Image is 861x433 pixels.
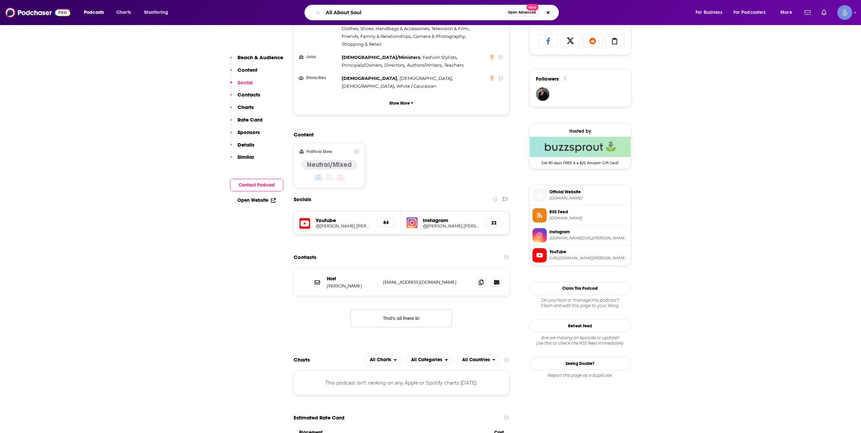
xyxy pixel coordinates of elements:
button: Content [230,67,257,79]
a: @[PERSON_NAME].[PERSON_NAME].podcast [423,223,479,229]
h2: Categories [405,354,452,365]
span: , [431,25,469,33]
button: open menu [691,7,731,18]
button: Contact Podcast [230,179,283,191]
p: Content [237,67,257,73]
a: Seeing Double? [529,357,631,370]
span: Instagram [549,229,628,235]
span: Authors/Writers [407,62,441,68]
button: Contacts [230,91,260,104]
h2: Content [294,131,504,138]
a: Official Website[DOMAIN_NAME] [533,188,628,202]
span: , [342,53,421,61]
span: Fashion Stylists [423,55,456,60]
span: , [400,74,453,82]
span: Charts [116,8,131,17]
h2: Platforms [364,354,401,365]
img: User Profile [837,5,852,20]
h2: Countries [456,354,500,365]
span: Television & Film [431,26,468,31]
span: Camera & Photography [413,34,465,39]
h5: 22 [490,220,498,226]
span: Logged in as Spiral5-G1 [837,5,852,20]
span: rochellechristiane.com [549,196,628,201]
button: Refresh Feed [529,319,631,332]
button: Details [230,142,254,154]
h3: Ethnicities [299,76,339,80]
span: [DEMOGRAPHIC_DATA]/Ministers [342,55,420,60]
span: , [342,74,398,82]
button: Show More [299,97,504,109]
span: Clothes, Shoes, Handbags & Accessories [342,26,429,31]
div: Are we missing an episode or update? Use this to check the RSS feed immediately. [529,335,631,346]
p: Social [237,79,253,86]
span: Estimated Rate Card [294,411,344,424]
span: [DEMOGRAPHIC_DATA] [342,75,397,81]
span: Get 90 days FREE & a $20 Amazon Gift Card! [530,157,631,165]
span: , [413,33,466,40]
p: Sponsors [237,129,260,135]
a: Show notifications dropdown [819,7,829,18]
span: More [780,8,792,17]
span: feeds.buzzsprout.com [549,216,628,221]
a: Instagram[DOMAIN_NAME][URL][PERSON_NAME][DOMAIN_NAME][PERSON_NAME] [533,228,628,242]
a: Share on Facebook [539,34,558,47]
h2: Contacts [294,251,316,264]
a: YouTube[URL][DOMAIN_NAME][PERSON_NAME][DOMAIN_NAME][PERSON_NAME] [533,248,628,262]
span: [DEMOGRAPHIC_DATA] [400,75,452,81]
button: open menu [139,7,177,18]
a: @[PERSON_NAME].[PERSON_NAME] [316,223,371,229]
a: Copy Link [605,34,625,47]
button: Social [230,79,253,92]
div: 1 [564,76,566,82]
button: Rate Card [230,116,263,129]
button: Nothing here. [350,309,452,327]
div: This podcast isn't ranking on any Apple or Spotify charts [DATE]. [294,371,509,395]
span: Open Advanced [508,11,536,14]
button: open menu [364,354,401,365]
a: Buzzsprout Deal: Get 90 days FREE & a $20 Amazon Gift Card! [530,137,631,165]
p: Contacts [237,91,260,98]
span: Principals/Owners [342,62,382,68]
span: , [342,82,395,90]
span: RSS Feed [549,209,628,215]
span: Do you host or manage this podcast? [529,298,631,303]
span: https://www.youtube.com/@rochelle.christiane [549,256,628,261]
span: Teachers [444,62,463,68]
a: Charts [112,7,135,18]
span: , [342,61,383,69]
button: Sponsors [230,129,260,142]
div: Search podcasts, credits, & more... [311,5,565,20]
img: Podchaser - Follow, Share and Rate Podcasts [5,6,70,19]
span: White / Caucasian [396,83,436,89]
button: open menu [729,7,776,18]
a: RSS Feed[DOMAIN_NAME] [533,208,628,222]
span: , [342,33,412,40]
span: All Categories [411,358,442,362]
h5: Instagram [423,217,479,223]
input: Search podcasts, credits, & more... [323,7,505,18]
a: Open Website [237,197,276,203]
h5: 84 [382,220,390,225]
button: Claim This Podcast [529,282,631,295]
p: [PERSON_NAME] [327,283,378,289]
img: Buzzsprout Deal: Get 90 days FREE & a $20 Amazon Gift Card! [530,137,631,157]
span: , [342,25,430,33]
span: All Charts [370,358,391,362]
p: Host [327,276,378,282]
h3: Jobs [299,55,339,59]
h2: Charts [294,356,310,363]
span: Friends, Family & Relationships [342,34,411,39]
img: JohirMia [536,87,549,101]
span: [DEMOGRAPHIC_DATA] [342,83,394,89]
span: , [384,61,405,69]
span: All Countries [462,358,490,362]
span: Directors [384,62,404,68]
img: iconImage [407,217,417,228]
button: Open AdvancedNew [505,8,539,17]
p: Show More [389,101,410,106]
div: Hosted by [530,128,631,134]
